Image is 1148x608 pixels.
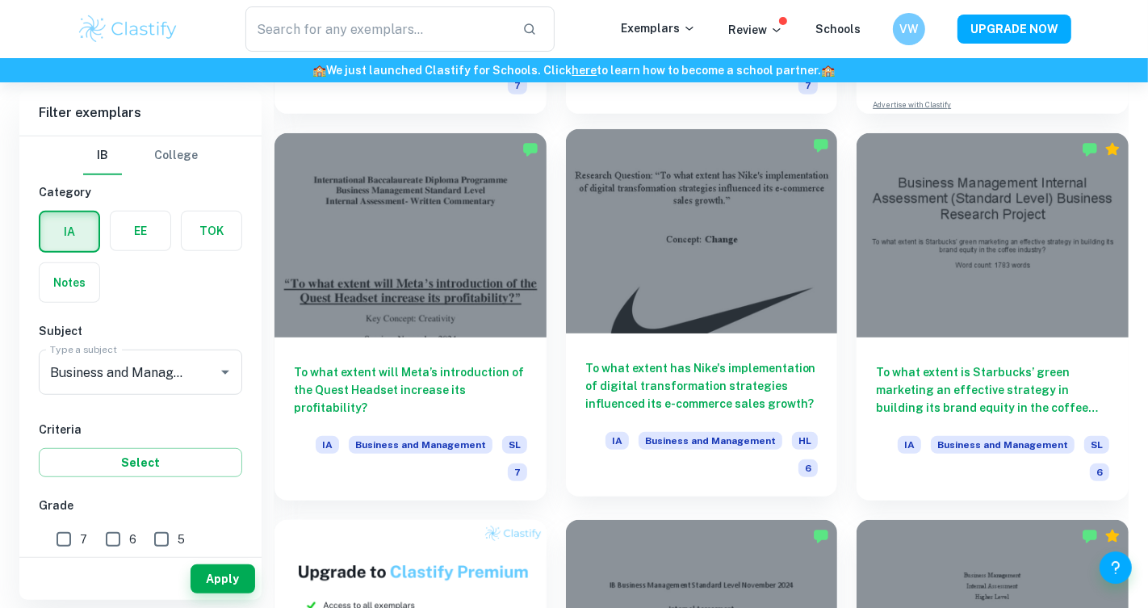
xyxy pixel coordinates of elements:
span: SL [502,436,527,454]
button: College [154,136,198,175]
span: 6 [1090,463,1109,481]
span: 7 [80,530,87,548]
span: Business and Management [349,436,492,454]
button: TOK [182,212,241,250]
a: To what extent has Nike's implementation of digital transformation strategies influenced its e-co... [566,133,838,500]
a: To what extent is Starbucks’ green marketing an effective strategy in building its brand equity i... [857,133,1129,500]
span: IA [605,432,629,450]
div: Premium [1104,141,1121,157]
span: 6 [129,530,136,548]
span: IA [316,436,339,454]
div: Filter type choice [83,136,198,175]
h6: Filter exemplars [19,90,262,136]
button: Open [214,361,237,384]
button: UPGRADE NOW [957,15,1071,44]
a: To what extent will Meta’s introduction of the Quest Headset increase its profitability?IABusines... [274,133,547,500]
div: Premium [1104,528,1121,544]
button: EE [111,212,170,250]
h6: Subject [39,322,242,340]
span: 6 [798,459,818,477]
span: 🏫 [313,64,327,77]
button: VW [893,13,925,45]
img: Marked [1082,141,1098,157]
h6: Category [39,183,242,201]
h6: To what extent has Nike's implementation of digital transformation strategies influenced its e-co... [585,359,819,413]
h6: To what extent is Starbucks’ green marketing an effective strategy in building its brand equity i... [876,363,1109,417]
span: IA [898,436,921,454]
button: IA [40,212,98,251]
button: Notes [40,263,99,302]
h6: Criteria [39,421,242,438]
label: Type a subject [50,342,117,356]
span: 7 [508,77,527,94]
img: Marked [813,137,829,153]
img: Marked [813,528,829,544]
img: Marked [522,141,538,157]
h6: Grade [39,497,242,514]
h6: To what extent will Meta’s introduction of the Quest Headset increase its profitability? [294,363,527,417]
a: Advertise with Clastify [873,99,951,111]
span: 5 [178,530,185,548]
button: Apply [191,564,255,593]
span: 🏫 [822,64,836,77]
span: Business and Management [639,432,782,450]
span: 7 [798,77,818,94]
a: Schools [815,23,861,36]
span: SL [1084,436,1109,454]
span: 7 [508,463,527,481]
p: Exemplars [621,19,696,37]
button: IB [83,136,122,175]
a: here [572,64,597,77]
button: Select [39,448,242,477]
h6: VW [900,20,919,38]
h6: We just launched Clastify for Schools. Click to learn how to become a school partner. [3,61,1145,79]
img: Clastify logo [77,13,179,45]
img: Marked [1082,528,1098,544]
button: Help and Feedback [1100,551,1132,584]
p: Review [728,21,783,39]
span: Business and Management [931,436,1075,454]
input: Search for any exemplars... [245,6,509,52]
span: HL [792,432,818,450]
